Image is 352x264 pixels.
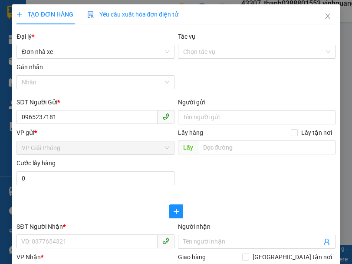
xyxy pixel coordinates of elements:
strong: : [DOMAIN_NAME] [88,45,165,53]
span: Đại lý [16,33,34,40]
input: Cước lấy hàng [16,171,174,185]
span: Lấy tận nơi [298,128,336,137]
span: Lấy hàng [178,129,203,136]
span: Yêu cầu xuất hóa đơn điện tử [87,11,179,18]
span: Giao hàng [178,254,206,261]
span: phone [162,237,169,244]
span: VP Nhận [16,254,41,261]
input: Dọc đường [198,140,336,154]
label: Cước lấy hàng [16,160,56,167]
div: Người nhận [178,222,336,231]
img: icon [87,11,94,18]
span: Đơn nhà xe [22,45,169,58]
span: phone [162,113,169,120]
span: [GEOGRAPHIC_DATA] tận nơi [249,252,336,262]
button: Close [316,4,340,29]
button: plus [169,204,183,218]
span: close [324,13,331,20]
span: plus [16,11,23,17]
strong: PHIẾU GỬI HÀNG [92,26,162,35]
label: Tác vụ [178,33,195,40]
div: VP gửi [16,128,174,137]
label: Gán nhãn [16,63,43,70]
span: TẠO ĐƠN HÀNG [16,11,73,18]
span: plus [170,208,183,215]
span: VP Giải Phóng [22,141,169,154]
span: Website [88,46,109,53]
div: SĐT Người Gửi [16,97,174,107]
div: SĐT Người Nhận [16,222,174,231]
div: Người gửi [178,97,336,107]
strong: Hotline : 0889 23 23 23 [99,37,155,43]
span: Lấy [178,140,198,154]
strong: CÔNG TY TNHH VĨNH QUANG [68,15,186,24]
img: logo [10,13,50,54]
span: user-add [323,238,330,245]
